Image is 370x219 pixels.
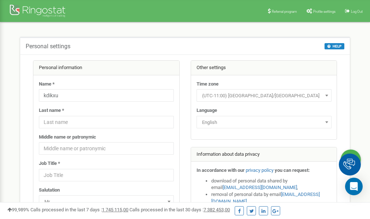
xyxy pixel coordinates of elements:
[129,207,230,212] span: Calls processed in the last 30 days :
[39,195,174,208] span: Mr.
[39,89,174,102] input: Name
[246,167,274,173] a: privacy policy
[211,191,331,205] li: removal of personal data by email ,
[199,117,329,128] span: English
[33,61,179,75] div: Personal information
[26,43,70,50] h5: Personal settings
[275,167,310,173] strong: you can request:
[197,116,331,128] span: English
[197,89,331,102] span: (UTC-11:00) Pacific/Midway
[39,187,60,194] label: Salutation
[351,10,363,14] span: Log Out
[39,116,174,128] input: Last name
[211,178,331,191] li: download of personal data shared by email ,
[7,207,29,212] span: 99,989%
[199,91,329,101] span: (UTC-11:00) Pacific/Midway
[325,43,344,49] button: HELP
[313,10,336,14] span: Profile settings
[223,185,297,190] a: [EMAIL_ADDRESS][DOMAIN_NAME]
[191,61,337,75] div: Other settings
[197,167,245,173] strong: In accordance with our
[39,81,55,88] label: Name *
[39,142,174,155] input: Middle name or patronymic
[345,178,363,195] div: Open Intercom Messenger
[39,160,60,167] label: Job Title *
[30,207,128,212] span: Calls processed in the last 7 days :
[41,197,171,207] span: Mr.
[102,207,128,212] u: 1 745 115,00
[39,107,64,114] label: Last name *
[204,207,230,212] u: 7 382 453,00
[191,147,337,162] div: Information about data privacy
[39,169,174,181] input: Job Title
[197,81,219,88] label: Time zone
[272,10,297,14] span: Referral program
[197,107,217,114] label: Language
[39,134,96,141] label: Middle name or patronymic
